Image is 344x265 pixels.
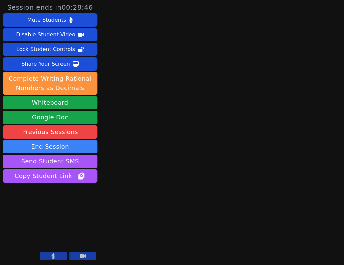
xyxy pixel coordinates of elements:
span: Copy Student Link [15,171,85,181]
div: Disable Student Video [16,29,75,40]
button: Complete Writing Rational Numbers as Decimals [3,72,97,95]
button: Whiteboard [3,96,97,109]
div: Share Your Screen [21,59,70,69]
button: End Session [3,140,97,153]
span: Session ends in [7,3,93,12]
button: Send Student SMS [3,155,97,168]
button: Mute Students [3,13,97,27]
div: Mute Students [27,15,66,25]
time: 00:28:46 [62,3,93,11]
a: Google Doc [3,111,97,124]
button: Lock Student Controls [3,43,97,56]
div: Lock Student Controls [16,44,75,55]
button: Disable Student Video [3,28,97,41]
a: Previous Sessions [3,125,97,139]
button: Copy Student Link [3,169,97,183]
button: Share Your Screen [3,57,97,71]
